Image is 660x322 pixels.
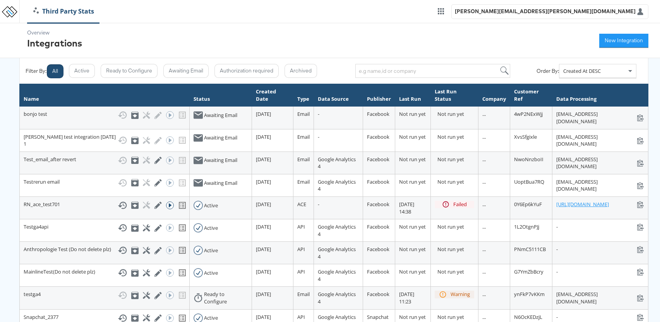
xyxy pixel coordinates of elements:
[367,201,389,208] span: Facebook
[367,133,389,140] span: Facebook
[395,84,431,107] th: Last Run
[24,178,185,188] div: Testrerun email
[556,268,644,276] div: -
[437,246,474,253] div: Not run yet
[27,7,100,16] a: Third Party Stats
[431,84,478,107] th: Last Run Status
[556,201,609,208] a: [URL][DOMAIN_NAME]
[514,133,537,140] span: XvsSfgixle
[556,246,644,253] div: -
[556,313,644,321] div: -
[24,291,185,300] div: testga4
[437,313,474,321] div: Not run yet
[163,64,209,78] button: Awaiting Email
[314,84,363,107] th: Data Source
[297,268,305,275] span: API
[256,156,271,163] span: [DATE]
[69,64,95,78] button: Active
[399,201,414,215] span: [DATE] 14:38
[178,223,187,232] svg: View missing tracking codes
[256,133,271,140] span: [DATE]
[20,84,190,107] th: Name
[318,133,319,140] span: -
[178,246,187,255] svg: View missing tracking codes
[318,201,319,208] span: -
[437,110,474,118] div: Not run yet
[27,29,82,36] div: Overview
[256,291,271,298] span: [DATE]
[556,178,644,193] div: [EMAIL_ADDRESS][DOMAIN_NAME]
[256,246,271,253] span: [DATE]
[297,223,305,230] span: API
[451,291,470,298] div: Warning
[514,268,543,275] span: G7YmZbBcry
[552,84,648,107] th: Data Processing
[256,313,271,320] span: [DATE]
[556,110,644,125] div: [EMAIL_ADDRESS][DOMAIN_NAME]
[297,313,305,320] span: API
[189,84,252,107] th: Status
[204,247,218,254] div: Active
[482,156,486,163] span: ...
[204,157,237,164] div: Awaiting Email
[514,156,543,163] span: NwoNnzboII
[367,156,389,163] span: Facebook
[27,36,82,50] div: Integrations
[204,112,237,119] div: Awaiting Email
[367,291,389,298] span: Facebook
[514,110,543,117] span: 4wP2NExWjj
[399,246,426,253] span: Not run yet
[482,268,486,275] span: ...
[318,178,356,193] span: Google Analytics 4
[399,156,426,163] span: Not run yet
[563,67,601,74] span: Created At DESC
[367,223,389,230] span: Facebook
[318,156,356,170] span: Google Analytics 4
[204,224,218,232] div: Active
[453,201,467,208] div: Failed
[256,178,271,185] span: [DATE]
[367,246,389,253] span: Facebook
[318,223,356,238] span: Google Analytics 4
[482,201,486,208] span: ...
[399,133,426,140] span: Not run yet
[399,313,426,320] span: Not run yet
[47,64,63,78] button: All
[24,246,185,255] div: Anthropologie Test (Do not delete plz)
[437,156,474,163] div: Not run yet
[297,133,310,140] span: Email
[514,201,542,208] span: 0Y6Ep6kYuF
[510,84,552,107] th: Customer Ref
[256,201,271,208] span: [DATE]
[204,314,218,322] div: Active
[297,156,310,163] span: Email
[399,110,426,117] span: Not run yet
[399,268,426,275] span: Not run yet
[204,179,237,187] div: Awaiting Email
[256,223,271,230] span: [DATE]
[437,223,474,231] div: Not run yet
[355,64,510,78] input: e.g name,id or company
[178,268,187,277] svg: View missing tracking codes
[437,133,474,141] div: Not run yet
[399,291,414,305] span: [DATE] 11:23
[478,84,510,107] th: Company
[285,64,317,78] button: Archived
[537,67,559,75] div: Order By:
[318,246,356,260] span: Google Analytics 4
[204,202,218,209] div: Active
[204,269,218,277] div: Active
[293,84,314,107] th: Type
[514,291,545,298] span: ynFkP7vKKm
[101,64,158,78] button: Ready to Configure
[455,8,636,15] div: [PERSON_NAME][EMAIL_ADDRESS][PERSON_NAME][DOMAIN_NAME]
[482,110,486,117] span: ...
[214,64,279,78] button: Authorization required
[367,178,389,185] span: Facebook
[24,268,185,277] div: MainlineTest(Do not delete plz)
[556,156,644,170] div: [EMAIL_ADDRESS][DOMAIN_NAME]
[318,268,356,282] span: Google Analytics 4
[256,110,271,117] span: [DATE]
[24,201,185,210] div: RN_ace_test701
[556,291,644,305] div: [EMAIL_ADDRESS][DOMAIN_NAME]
